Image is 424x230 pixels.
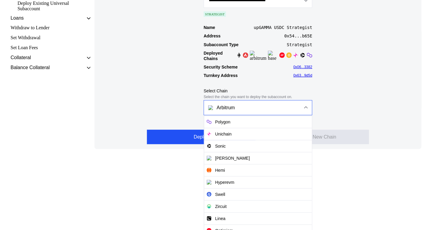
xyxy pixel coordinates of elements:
[204,73,238,78] div: Turnkey Address
[254,25,312,30] div: upGAMMA USDC Strategist
[8,34,93,42] div: Set Withdrawal
[204,88,312,94] div: Select Chain
[11,55,31,60] div: Collateral
[204,189,312,201] button: chain-logoSwell
[204,176,312,189] span: Hyperevm
[207,156,212,161] img: chain-logo
[204,42,239,47] div: Subaccount Type
[207,132,212,136] img: chain-logo
[204,100,312,115] button: Close menu
[208,105,297,110] div: Arbitrum
[293,53,298,58] img: unichain
[268,51,278,61] img: base
[147,130,256,144] button: Deploy
[300,53,305,58] img: sonic
[204,11,226,17] div: STRATEGIST
[207,180,212,185] img: chain-logo
[287,42,312,47] div: Strategist
[204,152,312,165] button: chain-logo[PERSON_NAME]
[204,128,312,140] span: Unichain
[204,140,312,152] button: chain-logoSonic
[286,53,292,58] img: bsc
[204,200,312,213] span: Zircuit
[307,53,312,58] img: polygon
[207,216,212,221] img: chain-logo
[207,204,212,209] img: chain-logo
[204,152,312,165] span: [PERSON_NAME]
[284,34,312,38] div: 0x54...b65E
[204,116,312,128] button: chain-logoPolygon
[8,43,93,52] div: Set Loan Fees
[279,53,285,58] img: optimism
[204,50,235,61] div: Deployed Chains
[204,33,221,39] div: Address
[207,120,212,124] img: chain-logo
[207,168,212,173] img: chain-logo
[204,64,238,70] div: Security Scheme
[293,73,312,78] a: 0x63...9d5d
[204,213,312,225] button: chain-logoLinea
[204,212,312,225] span: Linea
[204,116,312,128] span: Polygon
[11,65,50,70] div: Balance Collateral
[204,165,312,177] button: chain-logoHemi
[260,130,369,144] button: Whitelist New Chain
[293,65,312,69] a: 0x06...3382
[243,53,248,58] img: avalanche
[250,51,266,61] img: arbitrum
[204,188,312,201] span: Swell
[207,144,212,149] img: chain-logo
[204,128,312,140] button: chain-logoUnichain
[208,105,213,110] img: chain-logo
[8,24,93,32] div: Withdraw to Lender
[204,140,312,152] span: Sonic
[204,25,215,30] div: Name
[236,53,242,58] img: mainnet
[204,95,312,99] div: Select the chain you want to deploy the subaccount on.
[11,15,24,21] div: Loans
[204,201,312,213] button: chain-logoZircuit
[204,164,312,177] span: Hemi
[207,192,212,197] img: chain-logo
[204,177,312,189] button: chain-logoHyperevm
